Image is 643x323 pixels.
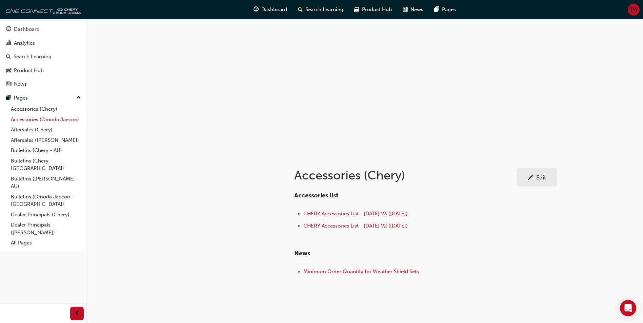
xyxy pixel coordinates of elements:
span: search-icon [298,5,303,14]
a: All Pages [8,238,84,248]
h1: Accessories (Chery) [294,168,517,183]
a: Accessories (Omoda Jaecoo) [8,114,84,125]
button: DashboardAnalyticsSearch LearningProduct HubNews [3,22,84,92]
a: car-iconProduct Hub [349,3,397,17]
span: guage-icon [6,26,11,33]
a: Bulletins (Omoda Jaecoo - [GEOGRAPHIC_DATA]) [8,192,84,210]
img: oneconnect [3,3,81,16]
a: CHERY Accessories List - [DATE] V2 ([DATE]) [303,223,408,229]
div: News [14,80,27,88]
a: Search Learning [3,50,84,63]
span: up-icon [76,93,81,102]
a: Dealer Principals ([PERSON_NAME]) [8,220,84,238]
a: Dashboard [3,23,84,36]
button: TW [628,4,640,16]
a: Product Hub [3,64,84,77]
a: Bulletins (Chery - [GEOGRAPHIC_DATA]) [8,156,84,174]
a: Dealer Principals (Chery) [8,210,84,220]
span: pages-icon [6,95,11,101]
a: search-iconSearch Learning [293,3,349,17]
span: pencil-icon [528,175,534,181]
span: chart-icon [6,40,11,46]
span: prev-icon [75,309,80,318]
span: Pages [442,6,456,14]
div: Open Intercom Messenger [620,300,636,316]
span: News [410,6,423,14]
a: guage-iconDashboard [248,3,293,17]
a: Aftersales ([PERSON_NAME]) [8,135,84,146]
a: Aftersales (Chery) [8,125,84,135]
a: news-iconNews [397,3,429,17]
div: Edit [536,174,546,181]
span: news-icon [403,5,408,14]
div: Pages [14,94,28,102]
span: Accessories list [294,192,338,199]
span: News [294,250,310,257]
div: Analytics [14,39,35,47]
button: Pages [3,92,84,104]
a: Minimum Order Quantity for Weather Shield Sets [303,268,419,275]
span: car-icon [354,5,359,14]
a: Analytics [3,37,84,49]
div: Dashboard [14,25,40,33]
div: Search Learning [14,53,52,61]
a: Accessories (Chery) [8,104,84,114]
span: search-icon [6,54,11,60]
div: Product Hub [14,67,44,74]
a: pages-iconPages [429,3,461,17]
span: guage-icon [254,5,259,14]
span: Search Learning [305,6,343,14]
a: Bulletins ([PERSON_NAME] - AU) [8,174,84,192]
a: Bulletins (Chery - AU) [8,145,84,156]
span: TW [630,6,638,14]
span: Product Hub [362,6,392,14]
span: news-icon [6,81,11,87]
a: CHERY Accessories List - [DATE] V3 ([DATE]) [303,211,408,217]
span: car-icon [6,68,11,74]
a: Edit [517,168,557,187]
span: pages-icon [434,5,439,14]
span: Dashboard [261,6,287,14]
a: News [3,78,84,90]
